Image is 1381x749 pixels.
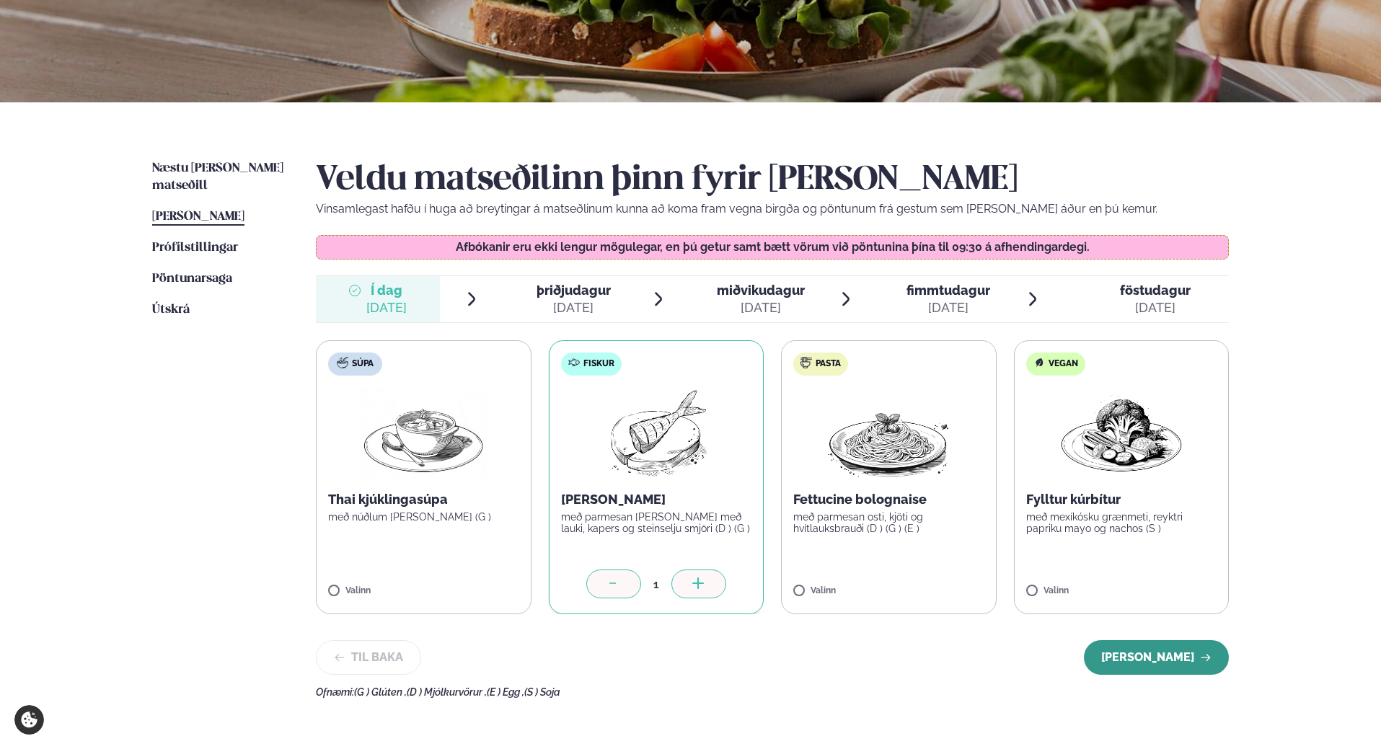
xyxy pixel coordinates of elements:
div: [DATE] [717,299,805,316]
p: Vinsamlegast hafðu í huga að breytingar á matseðlinum kunna að koma fram vegna birgða og pöntunum... [316,200,1229,218]
a: Prófílstillingar [152,239,238,257]
p: Thai kjúklingasúpa [328,491,519,508]
span: Pöntunarsaga [152,272,232,285]
p: Afbókanir eru ekki lengur mögulegar, en þú getur samt bætt vörum við pöntunina þína til 09:30 á a... [331,241,1214,253]
img: Vegan.svg [1033,357,1045,368]
span: [PERSON_NAME] [152,210,244,223]
div: 1 [641,576,671,593]
a: Næstu [PERSON_NAME] matseðill [152,160,287,195]
span: Fiskur [583,358,614,370]
p: með mexíkósku grænmeti, reyktri papriku mayo og nachos (S ) [1026,511,1217,534]
a: Útskrá [152,301,190,319]
div: [DATE] [906,299,990,316]
div: [DATE] [366,299,407,316]
span: (S ) Soja [524,686,560,698]
span: miðvikudagur [717,283,805,298]
span: Næstu [PERSON_NAME] matseðill [152,162,283,192]
button: [PERSON_NAME] [1084,640,1229,675]
a: [PERSON_NAME] [152,208,244,226]
span: Súpa [352,358,374,370]
p: með parmesan [PERSON_NAME] með lauki, kapers og steinselju smjöri (D ) (G ) [561,511,752,534]
span: Pasta [816,358,841,370]
div: [DATE] [537,299,611,316]
div: Ofnæmi: [316,686,1229,698]
p: Fylltur kúrbítur [1026,491,1217,508]
p: [PERSON_NAME] [561,491,752,508]
img: Spagetti.png [825,387,952,479]
span: föstudagur [1120,283,1191,298]
span: (E ) Egg , [487,686,524,698]
button: Til baka [316,640,421,675]
img: Fish.png [592,387,720,479]
img: Soup.png [360,387,487,479]
span: Í dag [366,282,407,299]
p: með parmesan osti, kjöti og hvítlauksbrauði (D ) (G ) (E ) [793,511,984,534]
img: pasta.svg [800,357,812,368]
span: Vegan [1049,358,1078,370]
h2: Veldu matseðilinn þinn fyrir [PERSON_NAME] [316,160,1229,200]
div: [DATE] [1120,299,1191,316]
img: soup.svg [337,357,348,368]
p: Fettucine bolognaise [793,491,984,508]
a: Pöntunarsaga [152,270,232,288]
img: fish.svg [568,357,580,368]
p: með núðlum [PERSON_NAME] (G ) [328,511,519,523]
a: Cookie settings [14,705,44,735]
span: fimmtudagur [906,283,990,298]
span: (G ) Glúten , [354,686,407,698]
span: (D ) Mjólkurvörur , [407,686,487,698]
span: þriðjudagur [537,283,611,298]
span: Prófílstillingar [152,241,238,254]
span: Útskrá [152,303,190,316]
img: Vegan.png [1058,387,1185,479]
